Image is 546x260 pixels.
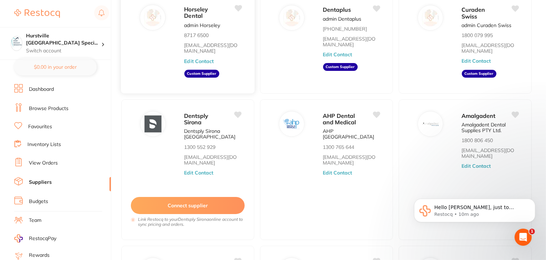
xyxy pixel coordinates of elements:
aside: Custom Supplier [184,70,219,78]
img: Amalgadent [422,115,439,132]
button: Edit Contact [462,163,491,169]
h4: Hurstville Sydney Specialist Periodontics [26,32,101,46]
aside: Custom Supplier [462,70,496,78]
span: AHP Dental and Medical [323,112,356,126]
button: Edit Contact [323,52,352,57]
p: admin Curaden Swiss [462,22,512,28]
a: [EMAIL_ADDRESS][DOMAIN_NAME] [323,36,380,47]
span: Curaden Swiss [462,6,485,20]
img: Dentsply Sirona [144,115,162,132]
p: Dentsply Sirona [GEOGRAPHIC_DATA] [184,128,241,140]
span: RestocqPay [29,235,56,242]
button: Edit Contact [184,170,214,176]
p: Amalgadent Dental Supplies PTY Ltd. [462,122,519,133]
a: [EMAIL_ADDRESS][DOMAIN_NAME] [323,154,380,166]
a: Inventory Lists [27,141,61,148]
span: Horseley Dental [184,6,208,20]
iframe: Intercom live chat [515,229,532,246]
a: [EMAIL_ADDRESS][DOMAIN_NAME] [462,147,519,159]
img: AHP Dental and Medical [283,115,300,132]
a: Browse Products [29,105,68,112]
p: 1300 765 644 [323,144,354,150]
a: Dashboard [29,86,54,93]
a: [EMAIL_ADDRESS][DOMAIN_NAME] [184,154,241,166]
p: [PHONE_NUMBER] [323,26,367,32]
p: 1800 079 995 [462,32,493,38]
a: [EMAIL_ADDRESS][DOMAIN_NAME] [462,42,519,54]
button: Edit Contact [184,58,214,64]
img: Restocq Logo [14,9,60,18]
i: Link Restocq to your Dentsply Sirona online account to sync pricing and orders. [138,217,245,227]
p: 1300 552 929 [184,144,216,150]
iframe: Intercom notifications message [403,184,546,241]
button: Edit Contact [462,58,491,64]
a: Budgets [29,198,48,205]
img: Hurstville Sydney Specialist Periodontics [11,36,22,47]
img: Horseley Dental [144,9,161,26]
a: Favourites [28,123,52,130]
span: Amalgadent [462,112,496,119]
button: Edit Contact [323,170,352,176]
p: Switch account [26,47,101,54]
a: Team [29,217,41,224]
a: Suppliers [29,179,52,186]
p: admin Horseley [184,22,220,28]
a: Rewards [29,252,50,259]
p: AHP [GEOGRAPHIC_DATA] [323,128,380,140]
img: RestocqPay [14,234,23,243]
aside: Custom Supplier [323,63,358,71]
img: Dentaplus [283,10,300,27]
span: 1 [529,229,535,234]
a: View Orders [29,160,58,167]
a: RestocqPay [14,234,56,243]
img: Curaden Swiss [422,10,439,27]
span: Dentaplus [323,6,351,13]
p: 8717 6500 [184,32,209,38]
span: Dentsply Sirona [184,112,209,126]
button: Connect supplier [131,197,245,214]
button: $0.00 in your order [14,58,97,76]
a: [EMAIL_ADDRESS][DOMAIN_NAME] [184,42,241,54]
p: admin Dentaplus [323,16,362,22]
a: Restocq Logo [14,5,60,22]
p: 1800 806 450 [462,137,493,143]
